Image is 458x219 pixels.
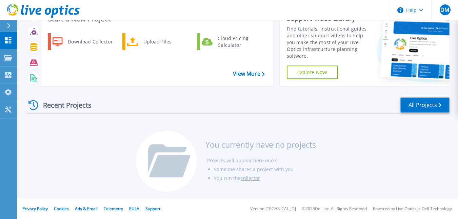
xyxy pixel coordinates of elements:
li: Projects will appear here once: [207,156,316,165]
a: Cloud Pricing Calculator [197,33,266,50]
div: Recent Projects [26,97,101,113]
a: Explore Now! [287,66,338,79]
a: Upload Files [122,33,192,50]
a: Cookies [54,206,69,212]
a: Ads & Email [75,206,98,212]
li: Someone shares a project with you [214,165,316,174]
div: Cloud Pricing Calculator [214,35,264,49]
div: Find tutorials, instructional guides and other support videos to help you make the most of your L... [287,25,371,59]
a: Support [145,206,160,212]
span: DM [440,7,449,13]
h3: Start a New Project [48,15,264,23]
li: © 2025 Dell Inc. All Rights Reserved [302,207,367,211]
div: Download Collector [64,35,116,49]
a: Privacy Policy [22,206,48,212]
li: You run the [214,174,316,183]
a: collector [241,175,260,181]
a: Download Collector [48,33,117,50]
div: Upload Files [140,35,190,49]
a: EULA [129,206,139,212]
a: View More [233,71,264,77]
a: All Projects [400,97,450,113]
li: Version: [TECHNICAL_ID] [250,207,296,211]
li: Powered by Live Optics, a Dell Technology [373,207,452,211]
h3: You currently have no projects [205,141,316,148]
a: Telemetry [104,206,123,212]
